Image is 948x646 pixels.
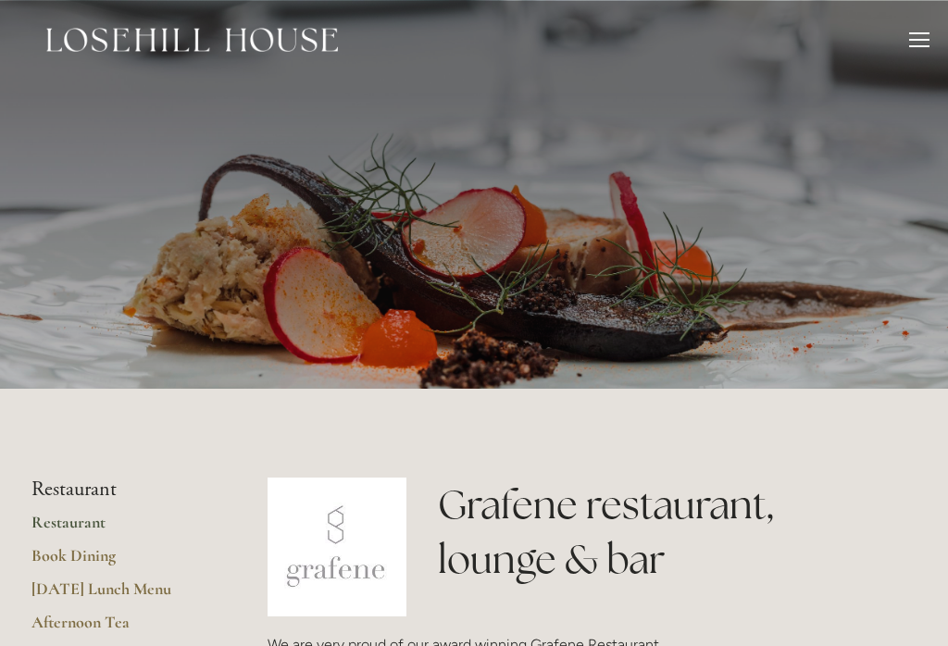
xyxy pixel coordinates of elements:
li: Restaurant [31,478,208,502]
img: grafene.jpg [268,478,406,616]
h1: Grafene restaurant, lounge & bar [438,478,917,587]
a: Book Dining [31,545,208,578]
a: Restaurant [31,512,208,545]
img: Losehill House [46,28,338,52]
a: [DATE] Lunch Menu [31,578,208,612]
a: Afternoon Tea [31,612,208,645]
